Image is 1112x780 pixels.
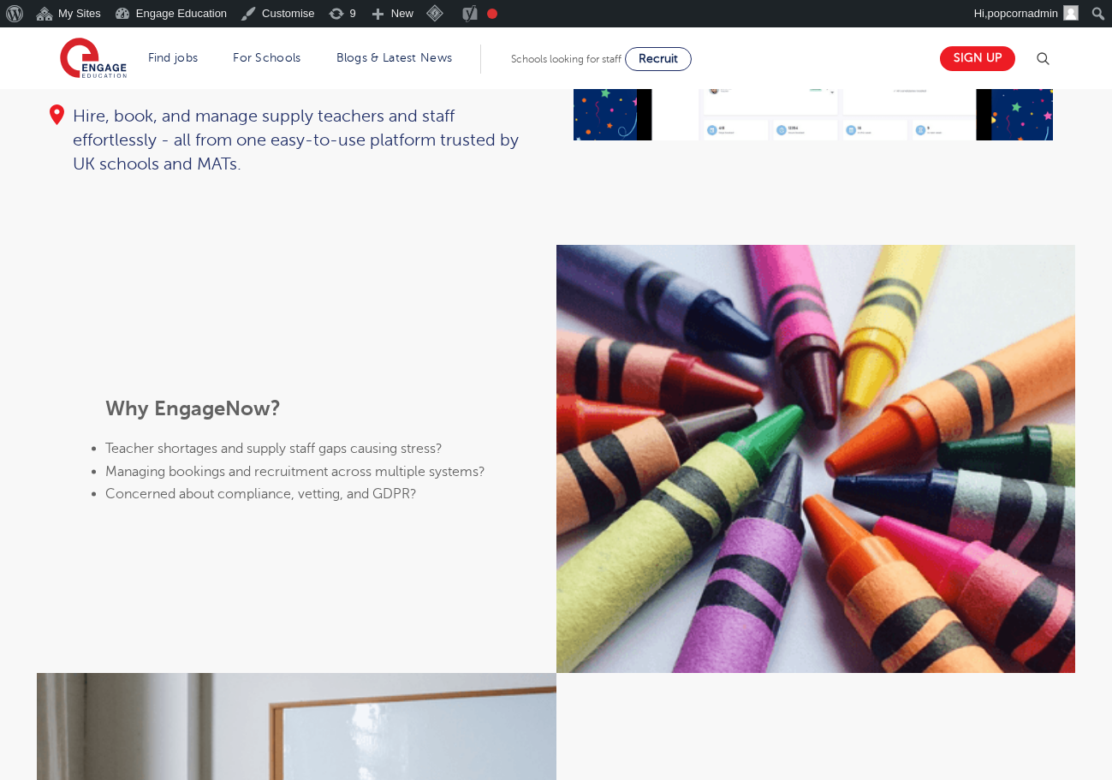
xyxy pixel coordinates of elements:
[940,46,1015,71] a: Sign up
[336,51,453,64] a: Blogs & Latest News
[625,47,692,71] a: Recruit
[105,463,485,479] span: Managing bookings and recruitment across multiple systems?
[148,51,199,64] a: Find jobs
[511,53,621,65] span: Schools looking for staff
[233,51,300,64] a: For Schools
[639,52,678,65] span: Recruit
[988,7,1058,20] span: popcornadmin
[105,441,443,456] span: Teacher shortages and supply staff gaps causing stress?
[105,485,417,501] span: Concerned about compliance, vetting, and GDPR?
[60,38,127,80] img: Engage Education
[105,396,281,420] b: Why EngageNow?
[487,9,497,19] div: Focus keyphrase not set
[50,104,539,176] div: Hire, book, and manage supply teachers and staff effortlessly - all from one easy-to-use platform...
